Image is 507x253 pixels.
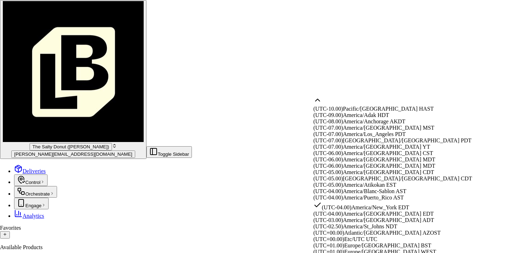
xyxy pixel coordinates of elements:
span: ( UTC-03.00 ) America/[GEOGRAPHIC_DATA] ADT [313,217,434,223]
span: ( UTC+00.00 ) Atlantic/[GEOGRAPHIC_DATA] AZOST [313,230,441,236]
span: ( UTC-06.00 ) America/[GEOGRAPHIC_DATA] MDT [313,156,435,162]
p: Welcome 👋 [7,28,128,39]
span: ( UTC-04.00 ) America/Blanc-Sablon AST [313,188,406,194]
span: ( UTC+01.00 ) Europe/[GEOGRAPHIC_DATA] BST [313,242,431,248]
span: ( UTC-10.00 ) Pacific/[GEOGRAPHIC_DATA] HAST [313,106,434,112]
span: ( UTC+00.00 ) Etc/UTC UTC [313,236,377,242]
span: ( UTC-05.00 ) [GEOGRAPHIC_DATA]/[GEOGRAPHIC_DATA] CDT [313,175,472,181]
div: We're available if you need us! [24,74,89,80]
span: ( UTC-04.00 ) America/Puerto_Rico AST [313,195,404,200]
span: ( UTC-04.00 ) America/[GEOGRAPHIC_DATA] EDT [313,211,434,217]
span: Pylon [70,119,85,125]
span: ( UTC-07.00 ) [GEOGRAPHIC_DATA]/[GEOGRAPHIC_DATA] PDT [313,137,471,143]
a: 💻API Documentation [57,99,116,112]
button: Start new chat [120,69,128,78]
span: ( UTC-06.00 ) America/[GEOGRAPHIC_DATA] MDT [313,163,435,169]
span: ( UTC-05.00 ) America/[GEOGRAPHIC_DATA] CDT [313,169,434,175]
div: Start new chat [24,67,115,74]
a: 📗Knowledge Base [4,99,57,112]
span: ( UTC-07.00 ) America/Los_Angeles PDT [313,131,406,137]
span: Knowledge Base [14,102,54,109]
span: ( UTC-07.00 ) America/[GEOGRAPHIC_DATA] MST [313,125,434,131]
span: ( UTC-05.00 ) America/Atikokan EST [313,182,396,188]
span: ( UTC-02.50 ) America/St_Johns NDT [313,223,397,229]
img: Nash [7,7,21,21]
span: ( UTC-07.00 ) America/[GEOGRAPHIC_DATA] YT [313,144,430,150]
span: ( UTC-04.00 ) America/New_York EDT [322,204,409,210]
input: Got a question? Start typing here... [18,45,127,53]
img: 1736555255976-a54dd68f-1ca7-489b-9aae-adbdc363a1c4 [7,67,20,80]
span: ( UTC-09.00 ) America/Adak HDT [313,112,389,118]
span: API Documentation [67,102,113,109]
span: ( UTC-06.00 ) America/[GEOGRAPHIC_DATA] CST [313,150,433,156]
span: ( UTC-08.00 ) America/Anchorage AKDT [313,118,405,124]
div: 📗 [7,103,13,109]
div: 💻 [60,103,65,109]
a: Powered byPylon [50,119,85,125]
